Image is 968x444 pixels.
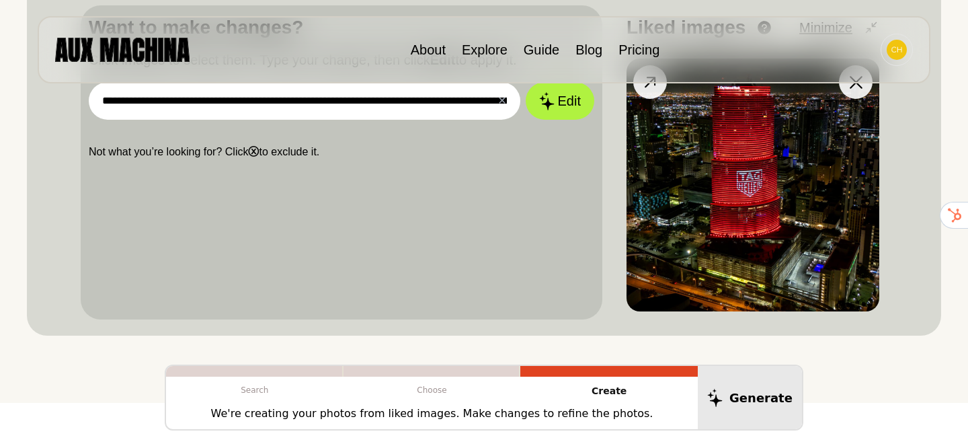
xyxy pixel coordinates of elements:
a: Explore [462,42,508,57]
p: Search [166,377,344,404]
p: Choose [344,377,521,404]
p: We're creating your photos from liked images. Make changes to refine the photos. [211,406,653,422]
b: ⓧ [248,146,259,157]
p: Create [520,377,698,406]
p: Not what you’re looking for? Click to exclude it. [89,144,594,160]
a: About [411,42,446,57]
img: Avatar [887,40,907,60]
button: Generate [698,366,802,429]
img: Image [627,59,879,311]
a: Guide [524,42,559,57]
button: ✕ [497,93,506,109]
a: Pricing [618,42,659,57]
img: AUX MACHINA [55,38,190,61]
a: Blog [575,42,602,57]
button: Edit [526,82,594,120]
